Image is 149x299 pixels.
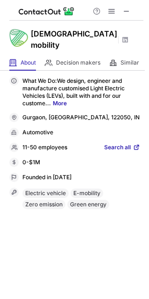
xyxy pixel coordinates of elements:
[22,114,140,122] div: Gurgaon, [GEOGRAPHIC_DATA], 122050, IN
[56,59,100,66] span: Decision makers
[22,129,140,137] div: Automotive
[22,200,65,209] div: Zero emission
[22,77,140,107] p: What We Do:We design, engineer and manufacture customised Light Electric Vehicles (LEVs), built w...
[71,189,103,198] div: E-mobility
[22,174,140,182] div: Founded in [DATE]
[31,28,115,51] h1: [DEMOGRAPHIC_DATA] mobility
[22,159,140,167] div: 0-$1M
[22,144,67,152] p: 11-50 employees
[9,29,28,47] img: 8e062b0ae5cb377bda0967575ce1e941
[53,100,67,107] a: More
[67,200,109,209] div: Green energy
[104,144,140,152] a: Search all
[104,144,131,152] span: Search all
[21,59,36,66] span: About
[19,6,75,17] img: ContactOut v5.3.10
[121,59,139,66] span: Similar
[22,189,69,198] div: Electric vehicle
